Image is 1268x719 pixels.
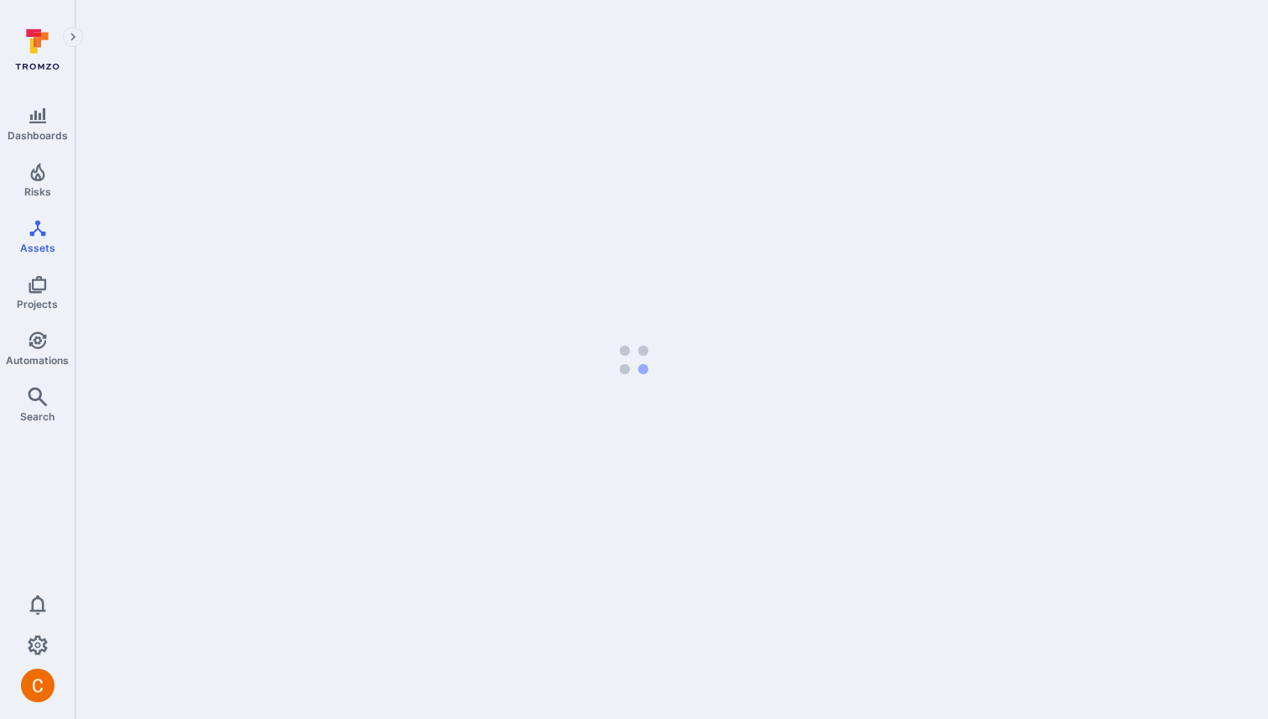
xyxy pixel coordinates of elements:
[63,27,83,47] button: Expand navigation menu
[6,354,69,367] span: Automations
[20,242,55,254] span: Assets
[24,185,51,198] span: Risks
[21,669,55,702] div: Camilo Rivera
[67,30,79,44] i: Expand navigation menu
[17,298,58,310] span: Projects
[20,410,55,423] span: Search
[8,129,68,142] span: Dashboards
[21,669,55,702] img: ACg8ocJuq_DPPTkXyD9OlTnVLvDrpObecjcADscmEHLMiTyEnTELew=s96-c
